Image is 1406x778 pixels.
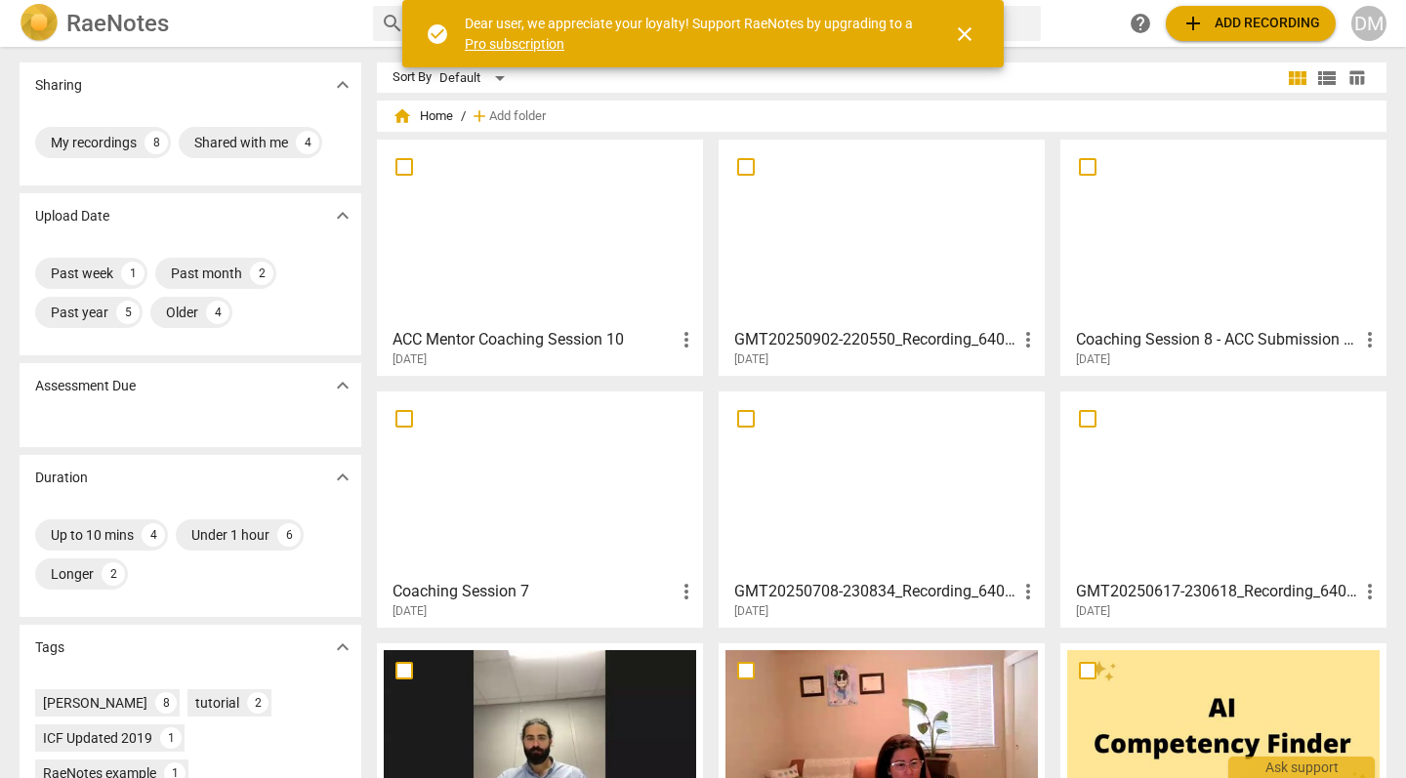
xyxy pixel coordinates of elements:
[461,109,466,124] span: /
[734,580,1016,603] h3: GMT20250708-230834_Recording_640x360
[35,206,109,226] p: Upload Date
[328,70,357,100] button: Show more
[1076,580,1358,603] h3: GMT20250617-230618_Recording_640x360
[1351,6,1386,41] button: DM
[734,603,768,620] span: [DATE]
[328,201,357,230] button: Show more
[439,62,512,94] div: Default
[1358,328,1382,351] span: more_vert
[1067,146,1380,367] a: Coaching Session 8 - ACC Submission (hopefully)[DATE]
[393,106,412,126] span: home
[250,262,273,285] div: 2
[102,562,125,586] div: 2
[51,303,108,322] div: Past year
[393,580,675,603] h3: Coaching Session 7
[426,22,449,46] span: check_circle
[1228,757,1375,778] div: Ask support
[381,12,404,35] span: search
[465,14,918,54] div: Dear user, we appreciate your loyalty! Support RaeNotes by upgrading to a
[247,692,269,714] div: 2
[1076,351,1110,368] span: [DATE]
[171,264,242,283] div: Past month
[1016,328,1040,351] span: more_vert
[35,75,82,96] p: Sharing
[155,692,177,714] div: 8
[1076,603,1110,620] span: [DATE]
[160,727,182,749] div: 1
[1347,68,1366,87] span: table_chart
[331,635,354,659] span: expand_more
[1312,63,1342,93] button: List view
[331,204,354,227] span: expand_more
[121,262,145,285] div: 1
[331,466,354,489] span: expand_more
[43,693,147,713] div: [PERSON_NAME]
[116,301,140,324] div: 5
[734,328,1016,351] h3: GMT20250902-220550_Recording_640x360
[1166,6,1336,41] button: Upload
[296,131,319,154] div: 4
[1181,12,1320,35] span: Add recording
[675,580,698,603] span: more_vert
[1181,12,1205,35] span: add
[206,301,229,324] div: 4
[331,374,354,397] span: expand_more
[393,351,427,368] span: [DATE]
[51,264,113,283] div: Past week
[66,10,169,37] h2: RaeNotes
[142,523,165,547] div: 4
[1016,580,1040,603] span: more_vert
[328,633,357,662] button: Show more
[328,371,357,400] button: Show more
[489,109,546,124] span: Add folder
[941,11,988,58] button: Close
[145,131,168,154] div: 8
[393,328,675,351] h3: ACC Mentor Coaching Session 10
[1283,63,1312,93] button: Tile view
[393,70,432,85] div: Sort By
[1315,66,1339,90] span: view_list
[470,106,489,126] span: add
[1342,63,1371,93] button: Table view
[725,398,1038,619] a: GMT20250708-230834_Recording_640x360[DATE]
[725,146,1038,367] a: GMT20250902-220550_Recording_640x360[DATE]
[166,303,198,322] div: Older
[393,106,453,126] span: Home
[51,133,137,152] div: My recordings
[191,525,269,545] div: Under 1 hour
[1076,328,1358,351] h3: Coaching Session 8 - ACC Submission (hopefully)
[20,4,357,43] a: LogoRaeNotes
[35,376,136,396] p: Assessment Due
[331,73,354,97] span: expand_more
[953,22,976,46] span: close
[1067,398,1380,619] a: GMT20250617-230618_Recording_640x360[DATE]
[465,36,564,52] a: Pro subscription
[1129,12,1152,35] span: help
[393,603,427,620] span: [DATE]
[328,463,357,492] button: Show more
[51,564,94,584] div: Longer
[51,525,134,545] div: Up to 10 mins
[675,328,698,351] span: more_vert
[1286,66,1309,90] span: view_module
[194,133,288,152] div: Shared with me
[1123,6,1158,41] a: Help
[35,637,64,658] p: Tags
[43,728,152,748] div: ICF Updated 2019
[734,351,768,368] span: [DATE]
[20,4,59,43] img: Logo
[384,146,696,367] a: ACC Mentor Coaching Session 10[DATE]
[1358,580,1382,603] span: more_vert
[384,398,696,619] a: Coaching Session 7[DATE]
[277,523,301,547] div: 6
[195,693,239,713] div: tutorial
[35,468,88,488] p: Duration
